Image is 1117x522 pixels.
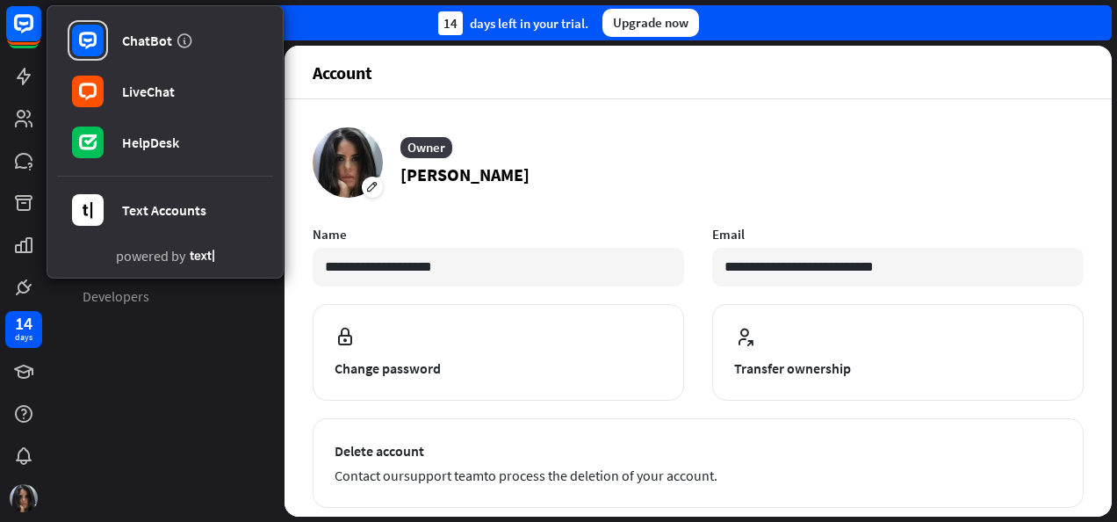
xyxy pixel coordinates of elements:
span: Delete account [335,440,1062,461]
span: Transfer ownership [734,358,1062,379]
div: days left in your trial. [438,11,588,35]
div: Upgrade now [602,9,699,37]
div: 14 [15,315,32,331]
div: days [15,331,32,344]
button: Change password [313,304,684,401]
a: support team [404,467,484,484]
div: 14 [438,11,463,35]
label: Name [313,226,684,243]
div: Owner [400,137,452,158]
a: 14 days [5,311,42,348]
label: Email [712,226,1084,243]
button: Open LiveChat chat widget [14,7,67,60]
button: Delete account Contact oursupport teamto process the deletion of your account. [313,418,1084,508]
button: Transfer ownership [712,304,1084,401]
span: Change password [335,358,662,379]
span: Developers [83,287,149,306]
p: [PERSON_NAME] [400,162,530,188]
header: Account [285,46,1112,98]
a: Developers [72,282,260,311]
span: Contact our to process the deletion of your account. [335,465,1062,486]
